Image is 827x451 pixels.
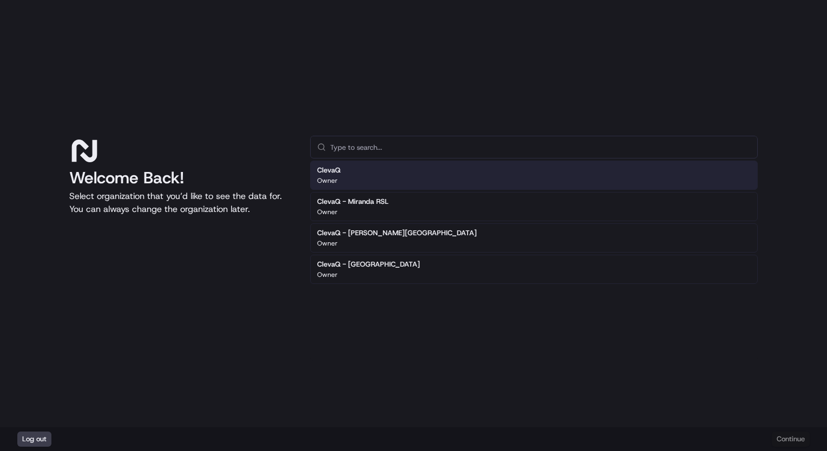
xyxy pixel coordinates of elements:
h2: ClevaQ - Miranda RSL [317,197,389,207]
div: Suggestions [310,158,758,286]
input: Type to search... [330,136,751,158]
p: Owner [317,270,338,279]
p: Owner [317,239,338,248]
h1: Welcome Back! [69,168,293,188]
h2: ClevaQ - [GEOGRAPHIC_DATA] [317,260,420,269]
p: Select organization that you’d like to see the data for. You can always change the organization l... [69,190,293,216]
button: Log out [17,432,51,447]
p: Owner [317,176,338,185]
h2: ClevaQ [317,165,340,175]
h2: ClevaQ - [PERSON_NAME][GEOGRAPHIC_DATA] [317,228,477,238]
p: Owner [317,208,338,216]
